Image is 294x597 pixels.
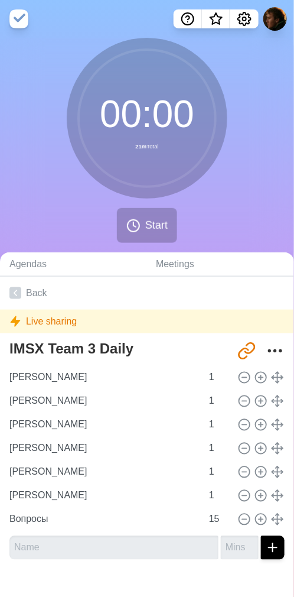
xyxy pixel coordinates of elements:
[230,9,259,28] button: Settings
[9,536,218,560] input: Name
[5,413,202,437] input: Name
[174,9,202,28] button: Help
[204,413,233,437] input: Mins
[5,508,202,531] input: Name
[5,437,202,460] input: Name
[263,339,287,363] button: More
[204,508,233,531] input: Mins
[5,460,202,484] input: Name
[5,484,202,508] input: Name
[146,252,294,277] a: Meetings
[221,536,259,560] input: Mins
[5,366,202,390] input: Name
[204,484,233,508] input: Mins
[117,208,177,243] button: Start
[235,339,259,363] button: Share link
[204,437,233,460] input: Mins
[204,460,233,484] input: Mins
[145,218,168,233] span: Start
[204,366,233,390] input: Mins
[9,9,28,28] img: timeblocks logo
[204,390,233,413] input: Mins
[5,390,202,413] input: Name
[202,9,230,28] button: What’s new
